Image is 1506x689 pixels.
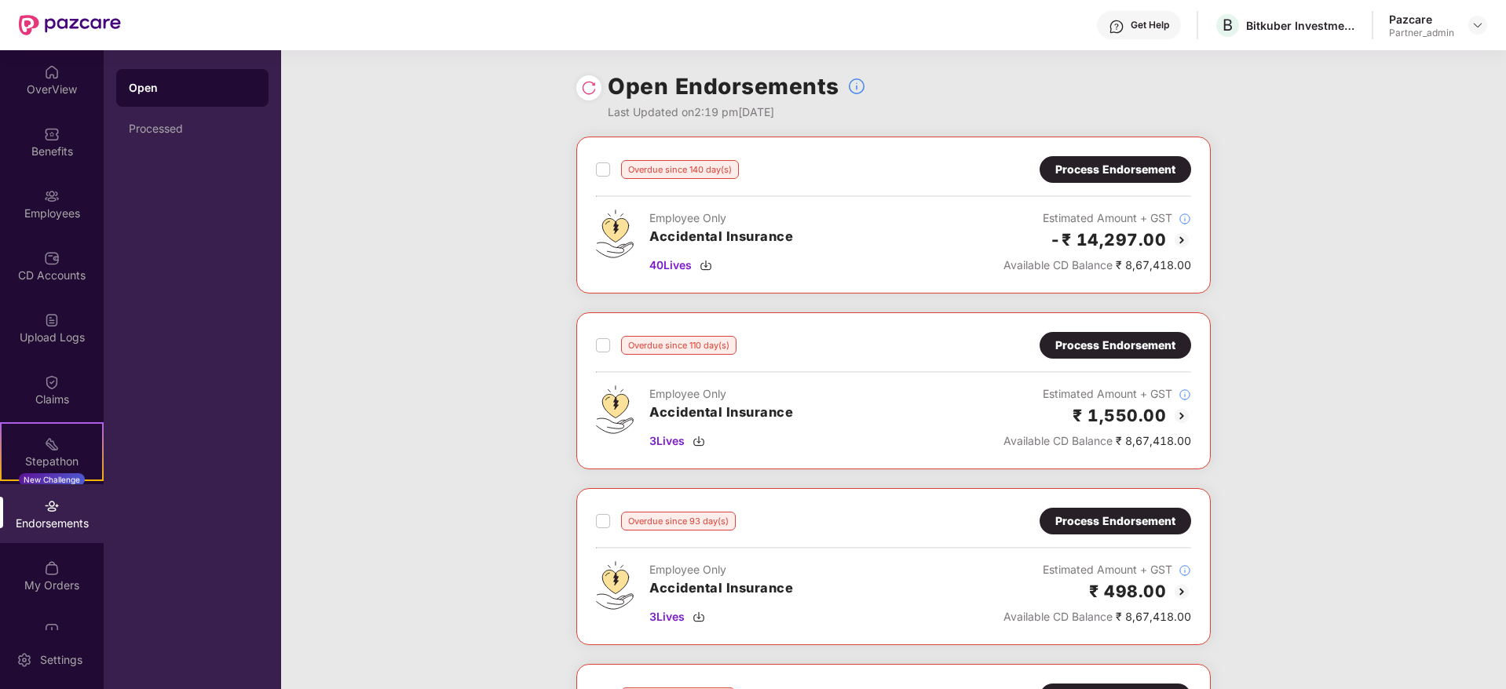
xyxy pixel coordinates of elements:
[1179,388,1191,401] img: svg+xml;base64,PHN2ZyBpZD0iSW5mb18tXzMyeDMyIiBkYXRhLW5hbWU9IkluZm8gLSAzMngzMiIgeG1sbnM9Imh0dHA6Ly...
[129,122,256,135] div: Processed
[44,622,60,638] img: svg+xml;base64,PHN2ZyBpZD0iVXBkYXRlZCIgeG1sbnM9Imh0dHA6Ly93d3cudzMub3JnLzIwMDAvc3ZnIiB3aWR0aD0iMj...
[1471,19,1484,31] img: svg+xml;base64,PHN2ZyBpZD0iRHJvcGRvd24tMzJ4MzIiIHhtbG5zPSJodHRwOi8vd3d3LnczLm9yZy8yMDAwL3N2ZyIgd2...
[649,227,793,247] h3: Accidental Insurance
[581,80,597,96] img: svg+xml;base64,PHN2ZyBpZD0iUmVsb2FkLTMyeDMyIiB4bWxucz0iaHR0cDovL3d3dy53My5vcmcvMjAwMC9zdmciIHdpZH...
[1003,210,1191,227] div: Estimated Amount + GST
[44,126,60,142] img: svg+xml;base64,PHN2ZyBpZD0iQmVuZWZpdHMiIHhtbG5zPSJodHRwOi8vd3d3LnczLm9yZy8yMDAwL3N2ZyIgd2lkdGg9Ij...
[1179,564,1191,577] img: svg+xml;base64,PHN2ZyBpZD0iSW5mb18tXzMyeDMyIiBkYXRhLW5hbWU9IkluZm8gLSAzMngzMiIgeG1sbnM9Imh0dHA6Ly...
[693,611,705,623] img: svg+xml;base64,PHN2ZyBpZD0iRG93bmxvYWQtMzJ4MzIiIHhtbG5zPSJodHRwOi8vd3d3LnczLm9yZy8yMDAwL3N2ZyIgd2...
[1003,608,1191,625] div: ₹ 8,67,418.00
[1131,19,1169,31] div: Get Help
[44,374,60,390] img: svg+xml;base64,PHN2ZyBpZD0iQ2xhaW0iIHhtbG5zPSJodHRwOi8vd3d3LnczLm9yZy8yMDAwL3N2ZyIgd2lkdGg9IjIwIi...
[1246,18,1356,33] div: Bitkuber Investments Pvt Limited
[649,385,793,403] div: Employee Only
[44,188,60,204] img: svg+xml;base64,PHN2ZyBpZD0iRW1wbG95ZWVzIiB4bWxucz0iaHR0cDovL3d3dy53My5vcmcvMjAwMC9zdmciIHdpZHRoPS...
[1003,432,1191,450] div: ₹ 8,67,418.00
[1389,12,1454,27] div: Pazcare
[1089,578,1166,604] h2: ₹ 498.00
[1055,337,1175,354] div: Process Endorsement
[44,498,60,514] img: svg+xml;base64,PHN2ZyBpZD0iRW5kb3JzZW1lbnRzIiB4bWxucz0iaHR0cDovL3d3dy53My5vcmcvMjAwMC9zdmciIHdpZH...
[44,250,60,266] img: svg+xml;base64,PHN2ZyBpZD0iQ0RfQWNjb3VudHMiIGRhdGEtbmFtZT0iQ0QgQWNjb3VudHMiIHhtbG5zPSJodHRwOi8vd3...
[1003,258,1113,272] span: Available CD Balance
[649,210,793,227] div: Employee Only
[608,69,839,104] h1: Open Endorsements
[596,385,634,434] img: svg+xml;base64,PHN2ZyB4bWxucz0iaHR0cDovL3d3dy53My5vcmcvMjAwMC9zdmciIHdpZHRoPSI0OS4zMjEiIGhlaWdodD...
[1389,27,1454,39] div: Partner_admin
[44,64,60,80] img: svg+xml;base64,PHN2ZyBpZD0iSG9tZSIgeG1sbnM9Imh0dHA6Ly93d3cudzMub3JnLzIwMDAvc3ZnIiB3aWR0aD0iMjAiIG...
[649,608,685,625] span: 3 Lives
[1050,227,1166,253] h2: -₹ 14,297.00
[608,104,866,121] div: Last Updated on 2:19 pm[DATE]
[19,15,121,35] img: New Pazcare Logo
[1179,213,1191,225] img: svg+xml;base64,PHN2ZyBpZD0iSW5mb18tXzMyeDMyIiBkYXRhLW5hbWU9IkluZm8gLSAzMngzMiIgeG1sbnM9Imh0dHA6Ly...
[649,403,793,423] h3: Accidental Insurance
[1003,561,1191,578] div: Estimated Amount + GST
[700,259,712,272] img: svg+xml;base64,PHN2ZyBpZD0iRG93bmxvYWQtMzJ4MzIiIHhtbG5zPSJodHRwOi8vd3d3LnczLm9yZy8yMDAwL3N2ZyIgd2...
[44,560,60,576] img: svg+xml;base64,PHN2ZyBpZD0iTXlfT3JkZXJzIiBkYXRhLW5hbWU9Ik15IE9yZGVycyIgeG1sbnM9Imh0dHA6Ly93d3cudz...
[1003,385,1191,403] div: Estimated Amount + GST
[649,257,692,274] span: 40 Lives
[649,432,685,450] span: 3 Lives
[44,436,60,452] img: svg+xml;base64,PHN2ZyB4bWxucz0iaHR0cDovL3d3dy53My5vcmcvMjAwMC9zdmciIHdpZHRoPSIyMSIgaGVpZ2h0PSIyMC...
[649,578,793,599] h3: Accidental Insurance
[621,512,736,530] div: Overdue since 93 day(s)
[129,80,256,96] div: Open
[596,210,634,258] img: svg+xml;base64,PHN2ZyB4bWxucz0iaHR0cDovL3d3dy53My5vcmcvMjAwMC9zdmciIHdpZHRoPSI0OS4zMjEiIGhlaWdodD...
[2,454,102,469] div: Stepathon
[16,652,32,668] img: svg+xml;base64,PHN2ZyBpZD0iU2V0dGluZy0yMHgyMCIgeG1sbnM9Imh0dHA6Ly93d3cudzMub3JnLzIwMDAvc3ZnIiB3aW...
[1003,434,1113,447] span: Available CD Balance
[44,312,60,328] img: svg+xml;base64,PHN2ZyBpZD0iVXBsb2FkX0xvZ3MiIGRhdGEtbmFtZT0iVXBsb2FkIExvZ3MiIHhtbG5zPSJodHRwOi8vd3...
[1003,610,1113,623] span: Available CD Balance
[621,160,739,179] div: Overdue since 140 day(s)
[621,336,737,355] div: Overdue since 110 day(s)
[649,561,793,578] div: Employee Only
[1073,403,1166,428] h2: ₹ 1,550.00
[1003,257,1191,274] div: ₹ 8,67,418.00
[693,435,705,447] img: svg+xml;base64,PHN2ZyBpZD0iRG93bmxvYWQtMzJ4MzIiIHhtbG5zPSJodHRwOi8vd3d3LnczLm9yZy8yMDAwL3N2ZyIgd2...
[1172,582,1191,601] img: svg+xml;base64,PHN2ZyBpZD0iQmFjay0yMHgyMCIgeG1sbnM9Imh0dHA6Ly93d3cudzMub3JnLzIwMDAvc3ZnIiB3aWR0aD...
[596,561,634,610] img: svg+xml;base64,PHN2ZyB4bWxucz0iaHR0cDovL3d3dy53My5vcmcvMjAwMC9zdmciIHdpZHRoPSI0OS4zMjEiIGhlaWdodD...
[1172,231,1191,250] img: svg+xml;base64,PHN2ZyBpZD0iQmFjay0yMHgyMCIgeG1sbnM9Imh0dHA6Ly93d3cudzMub3JnLzIwMDAvc3ZnIiB3aWR0aD...
[1055,161,1175,178] div: Process Endorsement
[1223,16,1233,35] span: B
[1055,512,1175,530] div: Process Endorsement
[19,473,85,486] div: New Challenge
[1172,406,1191,425] img: svg+xml;base64,PHN2ZyBpZD0iQmFjay0yMHgyMCIgeG1sbnM9Imh0dHA6Ly93d3cudzMub3JnLzIwMDAvc3ZnIiB3aWR0aD...
[35,652,87,668] div: Settings
[847,77,866,96] img: svg+xml;base64,PHN2ZyBpZD0iSW5mb18tXzMyeDMyIiBkYXRhLW5hbWU9IkluZm8gLSAzMngzMiIgeG1sbnM9Imh0dHA6Ly...
[1109,19,1124,35] img: svg+xml;base64,PHN2ZyBpZD0iSGVscC0zMngzMiIgeG1sbnM9Imh0dHA6Ly93d3cudzMub3JnLzIwMDAvc3ZnIiB3aWR0aD...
